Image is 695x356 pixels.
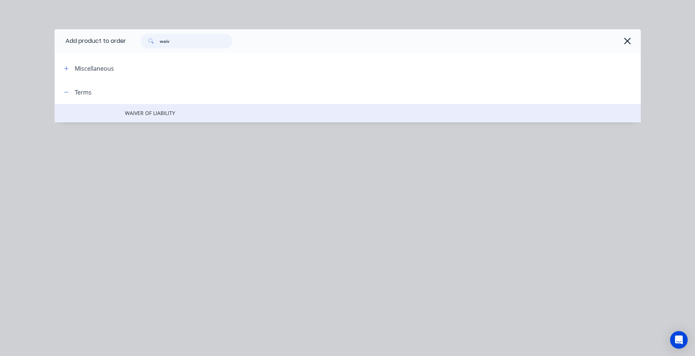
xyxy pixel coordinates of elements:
div: Open Intercom Messenger [670,331,688,349]
div: Miscellaneous [75,64,114,73]
input: Search... [160,34,232,48]
div: Terms [75,88,92,97]
div: Add product to order [55,29,126,53]
span: WAIVER OF LIABILITY [125,109,537,117]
